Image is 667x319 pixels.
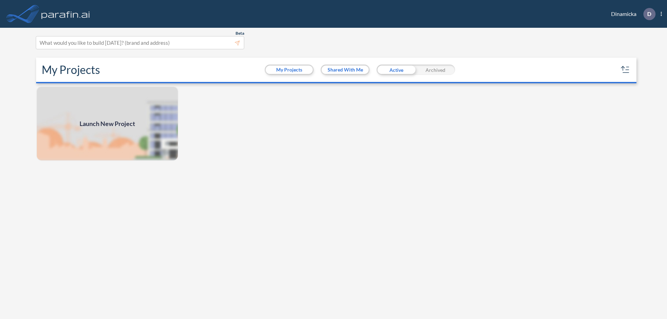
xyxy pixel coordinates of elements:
[266,66,313,74] button: My Projects
[416,65,455,75] div: Archived
[236,31,244,36] span: Beta
[36,86,179,161] a: Launch New Project
[36,86,179,161] img: add
[40,7,91,21] img: logo
[80,119,135,128] span: Launch New Project
[601,8,662,20] div: Dinamicka
[647,11,651,17] p: D
[620,64,631,75] button: sort
[377,65,416,75] div: Active
[42,63,100,76] h2: My Projects
[322,66,369,74] button: Shared With Me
